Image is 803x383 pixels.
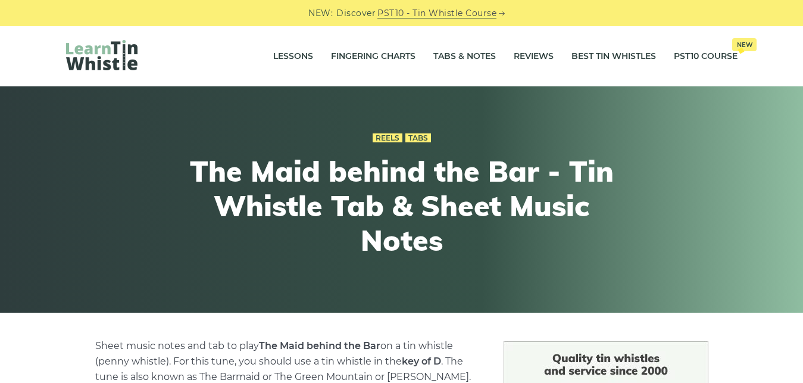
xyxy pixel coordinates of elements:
[405,133,431,143] a: Tabs
[183,154,621,257] h1: The Maid behind the Bar - Tin Whistle Tab & Sheet Music Notes
[273,42,313,71] a: Lessons
[402,356,441,367] strong: key of D
[732,38,757,51] span: New
[571,42,656,71] a: Best Tin Whistles
[66,40,138,70] img: LearnTinWhistle.com
[331,42,415,71] a: Fingering Charts
[514,42,554,71] a: Reviews
[373,133,402,143] a: Reels
[433,42,496,71] a: Tabs & Notes
[259,340,380,351] strong: The Maid behind the Bar
[674,42,738,71] a: PST10 CourseNew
